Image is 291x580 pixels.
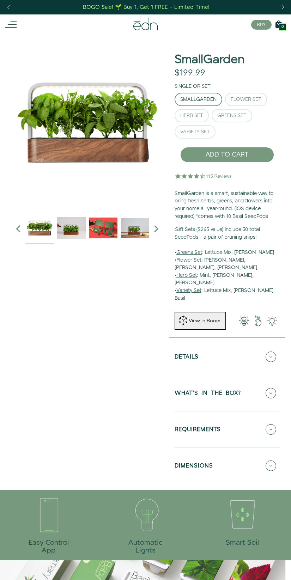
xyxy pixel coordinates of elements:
img: website-icons-04_ebb2a09f-fb29-45bc-ba4d-66be10a1b697_256x256_crop_center.png [121,490,170,539]
div: 2 / 6 [57,214,85,244]
button: BUY [251,20,272,30]
div: 1 / 6 [25,214,54,244]
label: Single or Set [175,83,211,90]
h3: Easy Control App [24,539,73,555]
div: Variety Set [180,129,210,134]
iframe: Opens a widget where you can find more information [237,559,284,576]
div: 1 / 6 [11,34,163,210]
div: Flower Set [231,97,261,102]
button: Details [175,344,280,369]
b: Gift Sets ($265 value) Include 30 total SeedPods + a pair of pruning snips: [175,226,260,241]
u: Herb Set [176,272,197,279]
button: Greens Set [212,109,252,122]
div: Greens Set [217,113,247,118]
img: website-icons-05_960x.png [24,490,73,539]
h3: Automatic Lights [121,539,170,555]
img: edn-smallgarden-tech.png [265,316,279,326]
img: Official-EDN-SMALLGARDEN-HERB-HERO-SLV-2000px_1024x.png [25,214,54,242]
img: edn-trim-basil.2021-09-07_14_55_24_1024x.gif [57,214,85,242]
button: Flower Set [225,93,267,106]
img: website-icons-01_bffe4e8e-e6ad-4baf-b3bb-415061d1c4fc_960x.png [218,490,267,539]
i: Previous slide [11,222,25,236]
span: 0 [281,25,284,29]
img: green-earth.png [251,316,265,326]
button: REQUIREMENTS [175,417,280,442]
img: edn-smallgarden-mixed-herbs-table-product-2000px_1024x.jpg [121,214,149,242]
u: Variety Set [176,287,201,294]
button: Variety Set [175,125,216,139]
div: 3 / 4 [194,490,291,552]
button: WHAT'S IN THE BOX? [175,381,280,405]
div: $199.99 [175,68,205,78]
button: SmallGarden [175,93,222,106]
u: Greens Set [176,249,202,256]
div: 2 / 4 [97,490,194,560]
h5: REQUIREMENTS [175,427,221,435]
img: Official-EDN-SMALLGARDEN-HERB-HERO-SLV-2000px_4096x.png [11,34,163,210]
img: EMAILS_-_Holiday_21_PT1_28_9986b34a-7908-4121-b1c1-9595d1e43abe_1024x.png [89,214,117,242]
h5: Details [175,354,199,362]
button: Herb Set [175,109,209,122]
div: 3 / 6 [89,214,117,244]
div: Herb Set [180,113,203,118]
button: ADD TO CART [180,147,274,163]
img: 4.5 star rating [175,169,233,183]
u: Flower Set [176,257,201,264]
h3: Smart Soil [218,539,267,547]
h1: SmallGarden [175,53,244,66]
div: BOGO Sale! 🌱 Buy 1, Get 1 FREE – Limited Time! [83,4,210,11]
button: DIMENSIONS [175,453,280,478]
p: SmallGarden is a smart, sustainable way to bring fresh herbs, greens, and flowers into your home ... [175,190,280,220]
p: • : Lettuce Mix, [PERSON_NAME] • : [PERSON_NAME], [PERSON_NAME], [PERSON_NAME] • : Mint, [PERSON_... [175,226,280,302]
img: 001-light-bulb.png [237,316,251,326]
i: Next slide [149,222,163,236]
div: SmallGarden [180,97,217,102]
div: 4 / 6 [121,214,149,244]
h5: DIMENSIONS [175,463,213,471]
a: BOGO Sale! 🌱 Buy 1, Get 1 FREE – Limited Time! [82,2,210,13]
button: View in Room [175,312,226,330]
h5: WHAT'S IN THE BOX? [175,390,241,398]
div: View in Room [188,317,221,324]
